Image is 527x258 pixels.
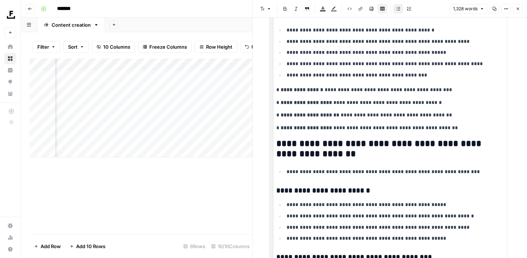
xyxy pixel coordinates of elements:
[4,232,16,243] a: Usage
[4,6,16,24] button: Workspace: Foundation Inc.
[453,5,478,12] span: 1,328 words
[4,88,16,100] a: Your Data
[63,41,89,53] button: Sort
[30,240,65,252] button: Add Row
[138,41,192,53] button: Freeze Columns
[37,43,49,51] span: Filter
[4,64,16,76] a: Insights
[65,240,110,252] button: Add 10 Rows
[33,41,60,53] button: Filter
[103,43,130,51] span: 10 Columns
[4,76,16,88] a: Opportunities
[4,243,16,255] button: Help + Support
[4,53,16,64] a: Browse
[92,41,135,53] button: 10 Columns
[195,41,237,53] button: Row Height
[149,43,187,51] span: Freeze Columns
[4,220,16,232] a: Settings
[4,8,18,22] img: Foundation Inc. Logo
[37,18,105,32] a: Content creation
[68,43,78,51] span: Sort
[52,21,91,29] div: Content creation
[76,243,105,250] span: Add 10 Rows
[4,41,16,53] a: Home
[206,43,232,51] span: Row Height
[450,4,487,14] button: 1,328 words
[208,240,253,252] div: 10/10 Columns
[240,41,269,53] button: Undo
[41,243,61,250] span: Add Row
[180,240,208,252] div: 6 Rows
